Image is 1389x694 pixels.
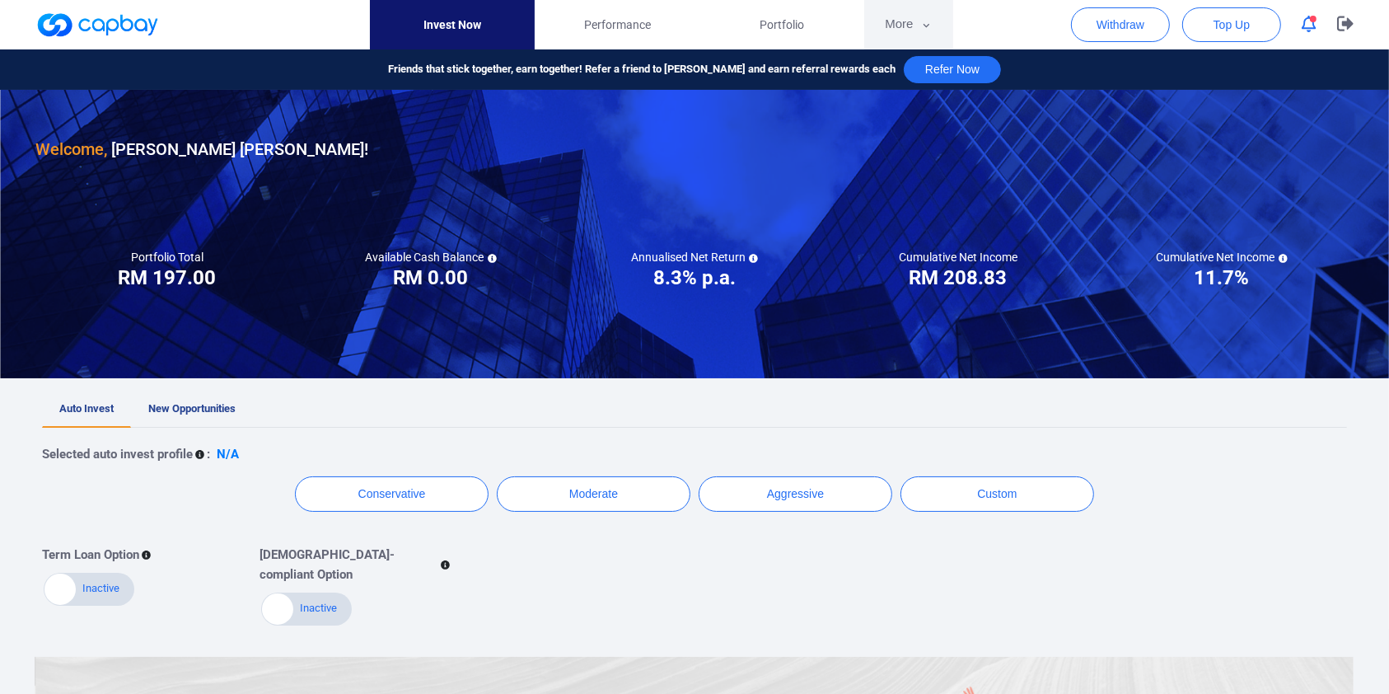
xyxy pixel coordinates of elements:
[1157,250,1288,265] h5: Cumulative Net Income
[900,476,1094,512] button: Custom
[42,545,139,565] p: Term Loan Option
[699,476,892,512] button: Aggressive
[119,265,217,291] h3: RM 197.00
[497,476,690,512] button: Moderate
[260,545,438,584] p: [DEMOGRAPHIC_DATA]-compliant Option
[1195,265,1250,291] h3: 11.7%
[388,61,896,78] span: Friends that stick together, earn together! Refer a friend to [PERSON_NAME] and earn referral rew...
[631,250,758,265] h5: Annualised Net Return
[1214,16,1250,33] span: Top Up
[366,250,497,265] h5: Available Cash Balance
[1182,7,1281,42] button: Top Up
[394,265,469,291] h3: RM 0.00
[148,402,236,415] span: New Opportunities
[899,250,1017,265] h5: Cumulative Net Income
[59,402,114,415] span: Auto Invest
[653,265,736,291] h3: 8.3% p.a.
[904,56,1001,83] button: Refer Now
[760,16,804,34] span: Portfolio
[207,444,210,464] p: :
[42,444,193,464] p: Selected auto invest profile
[584,16,651,34] span: Performance
[1071,7,1170,42] button: Withdraw
[35,136,368,162] h3: [PERSON_NAME] [PERSON_NAME] !
[131,250,203,265] h5: Portfolio Total
[295,476,489,512] button: Conservative
[35,139,107,159] span: Welcome,
[217,444,239,464] p: N/A
[910,265,1008,291] h3: RM 208.83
